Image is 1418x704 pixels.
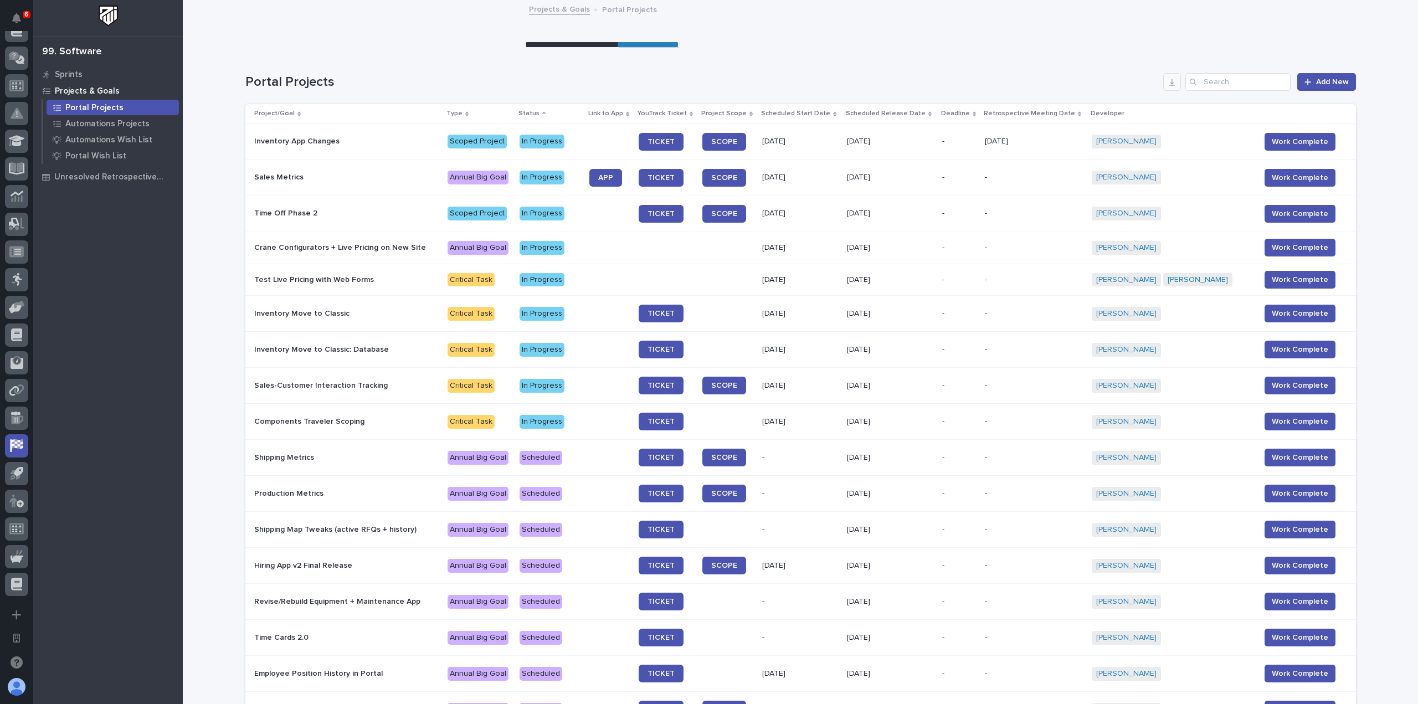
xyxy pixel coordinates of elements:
a: TICKET [639,521,684,538]
div: Critical Task [448,343,495,357]
p: - [942,453,976,463]
p: - [985,525,1083,535]
div: Annual Big Goal [448,451,508,465]
a: [PERSON_NAME] [1096,173,1157,182]
p: - [985,275,1083,285]
p: Production Metrics [254,489,439,499]
a: TICKET [639,449,684,466]
button: Work Complete [1265,557,1335,574]
span: Work Complete [1272,488,1328,499]
p: - [985,381,1083,390]
span: Work Complete [1272,308,1328,319]
a: SCOPE [702,377,746,394]
button: Work Complete [1265,133,1335,151]
p: - [942,417,976,426]
p: Retrospective Meeting Date [984,107,1075,120]
tr: Inventory Move to ClassicCritical TaskIn ProgressTICKET[DATE][DATE]--[PERSON_NAME] Work Complete [245,296,1356,332]
div: In Progress [520,415,564,429]
tr: Sales-Customer Interaction TrackingCritical TaskIn ProgressTICKETSCOPE[DATE][DATE]--[PERSON_NAME]... [245,368,1356,404]
a: Portal Wish List [43,148,183,163]
button: Work Complete [1265,449,1335,466]
div: Annual Big Goal [448,667,508,681]
span: SCOPE [711,562,737,569]
a: [PERSON_NAME] [1096,275,1157,285]
a: [PERSON_NAME] [1096,525,1157,535]
button: users-avatar [5,675,28,698]
p: [DATE] [847,417,933,426]
p: - [942,381,976,390]
span: APP [598,174,613,182]
span: Work Complete [1272,452,1328,463]
button: Notifications [5,7,28,30]
a: TICKET [639,485,684,502]
p: Shipping Metrics [254,453,439,463]
p: - [985,209,1083,218]
div: Annual Big Goal [448,559,508,573]
p: Time Off Phase 2 [254,209,439,218]
p: Revise/Rebuild Equipment + Maintenance App [254,597,439,607]
p: [DATE] [847,173,933,182]
p: [DATE] [847,633,933,643]
p: - [942,243,976,253]
p: [DATE] [762,561,838,571]
p: - [985,345,1083,354]
span: TICKET [648,634,675,641]
span: TICKET [648,310,675,317]
p: How can we help? [11,62,202,80]
tr: Revise/Rebuild Equipment + Maintenance AppAnnual Big GoalScheduledTICKET-[DATE]--[PERSON_NAME] Wo... [245,584,1356,620]
p: [DATE] [762,345,838,354]
span: TICKET [648,526,675,533]
a: TICKET [639,305,684,322]
span: TICKET [648,382,675,389]
p: [DATE] [762,381,838,390]
p: - [942,525,976,535]
div: Scheduled [520,523,562,537]
a: Sprints [33,66,183,83]
div: Scheduled [520,595,562,609]
span: TICKET [648,418,675,425]
a: [PERSON_NAME] [1096,597,1157,607]
p: Portal Wish List [65,151,126,161]
div: Scheduled [520,559,562,573]
a: Unresolved Retrospective Tasks [33,168,183,185]
div: 99. Software [42,46,102,58]
button: Work Complete [1265,665,1335,682]
div: Scheduled [520,487,562,501]
p: Sales-Customer Interaction Tracking [254,381,439,390]
div: Critical Task [448,273,495,287]
input: Search [1185,73,1291,91]
span: TICKET [648,598,675,605]
p: Project Scope [701,107,747,120]
button: Work Complete [1265,305,1335,322]
span: Help Docs [22,178,60,189]
div: We're available if you need us! [38,135,140,143]
p: [DATE] [847,275,933,285]
div: 🔗 [69,179,78,188]
button: Work Complete [1265,271,1335,289]
div: In Progress [520,171,564,184]
div: Annual Big Goal [448,171,508,184]
a: Portal Projects [43,100,183,115]
a: [PERSON_NAME] [1096,417,1157,426]
a: Add New [1297,73,1355,91]
p: - [985,489,1083,499]
p: - [942,275,976,285]
tr: Time Off Phase 2Scoped ProjectIn ProgressTICKETSCOPE[DATE][DATE]--[PERSON_NAME] Work Complete [245,196,1356,232]
p: Status [518,107,540,120]
p: - [762,453,838,463]
div: Annual Big Goal [448,523,508,537]
a: 📖Help Docs [7,174,65,194]
span: Work Complete [1272,668,1328,679]
a: [PERSON_NAME] [1096,489,1157,499]
tr: Sales MetricsAnnual Big GoalIn ProgressAPPTICKETSCOPE[DATE][DATE]--[PERSON_NAME] Work Complete [245,160,1356,196]
span: TICKET [648,454,675,461]
p: [DATE] [847,209,933,218]
p: Components Traveler Scoping [254,417,439,426]
p: - [942,345,976,354]
a: SCOPE [702,557,746,574]
a: [PERSON_NAME] [1096,137,1157,146]
span: TICKET [648,138,675,146]
span: TICKET [648,346,675,353]
p: Employee Position History in Portal [254,669,439,679]
a: [PERSON_NAME] [1168,275,1228,285]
